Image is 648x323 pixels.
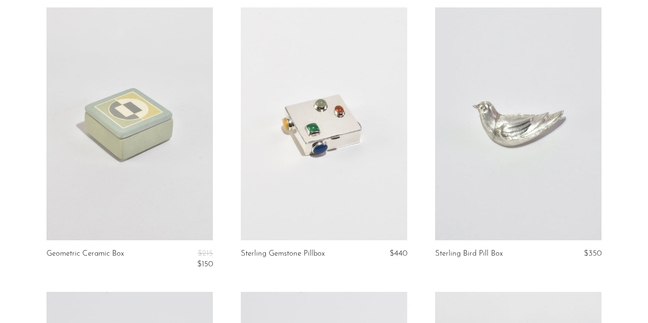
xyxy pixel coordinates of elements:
[435,250,503,258] a: Sterling Bird Pill Box
[197,260,213,268] span: $150
[46,250,124,269] a: Geometric Ceramic Box
[584,250,602,257] span: $350
[198,250,213,257] span: $215
[390,250,407,257] span: $440
[241,250,325,258] a: Sterling Gemstone Pillbox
